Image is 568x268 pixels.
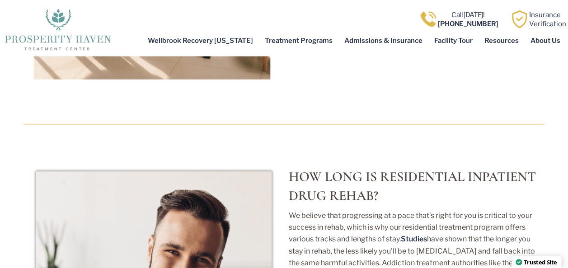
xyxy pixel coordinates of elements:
[428,30,479,51] a: Facility Tour
[289,167,544,205] h3: How Long Is Residential Inpatient Drug Rehab?
[511,10,528,28] img: Learn how Prosperity Haven, a verified substance abuse center can help you overcome your addiction
[142,30,259,51] a: Wellbrook Recovery [US_STATE]
[529,11,566,28] a: InsuranceVerification
[2,6,113,51] img: The logo for Prosperity Haven Addiction Recovery Center.
[401,235,427,243] a: Studies
[525,30,566,51] a: About Us
[438,20,498,28] b: [PHONE_NUMBER]
[419,10,437,28] img: Call one of Prosperity Haven's dedicated counselors today so we can help you overcome addiction
[479,30,525,51] a: Resources
[438,11,498,28] a: Call [DATE]![PHONE_NUMBER]
[338,30,428,51] a: Admissions & Insurance
[259,30,338,51] a: Treatment Programs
